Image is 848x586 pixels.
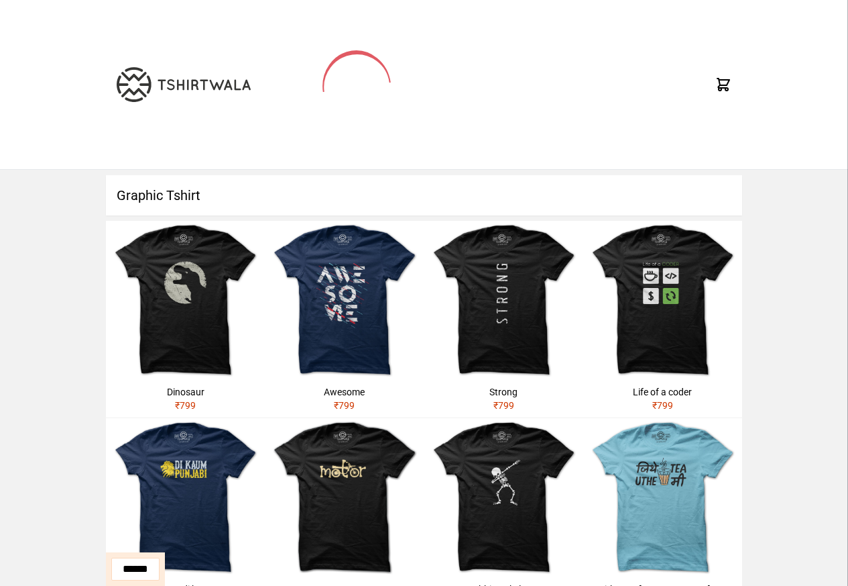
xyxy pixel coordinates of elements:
[106,221,265,418] a: Dinosaur₹799
[583,418,742,577] img: jithe-tea-uthe-me.jpg
[652,400,673,411] span: ₹ 799
[265,221,424,380] img: awesome.jpg
[270,385,418,399] div: Awesome
[111,385,259,399] div: Dinosaur
[265,418,424,577] img: motor.jpg
[106,418,265,577] img: shera-di-kaum-punjabi-1.jpg
[583,221,742,418] a: Life of a coder₹799
[117,67,251,102] img: TW-LOGO-400-104.png
[424,221,583,418] a: Strong₹799
[583,221,742,380] img: life-of-a-coder.jpg
[424,418,583,577] img: skeleton-dabbing.jpg
[424,221,583,380] img: strong.jpg
[175,400,196,411] span: ₹ 799
[106,175,742,215] h1: Graphic Tshirt
[334,400,355,411] span: ₹ 799
[589,385,737,399] div: Life of a coder
[493,400,514,411] span: ₹ 799
[430,385,578,399] div: Strong
[265,221,424,418] a: Awesome₹799
[106,221,265,380] img: dinosaur.jpg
